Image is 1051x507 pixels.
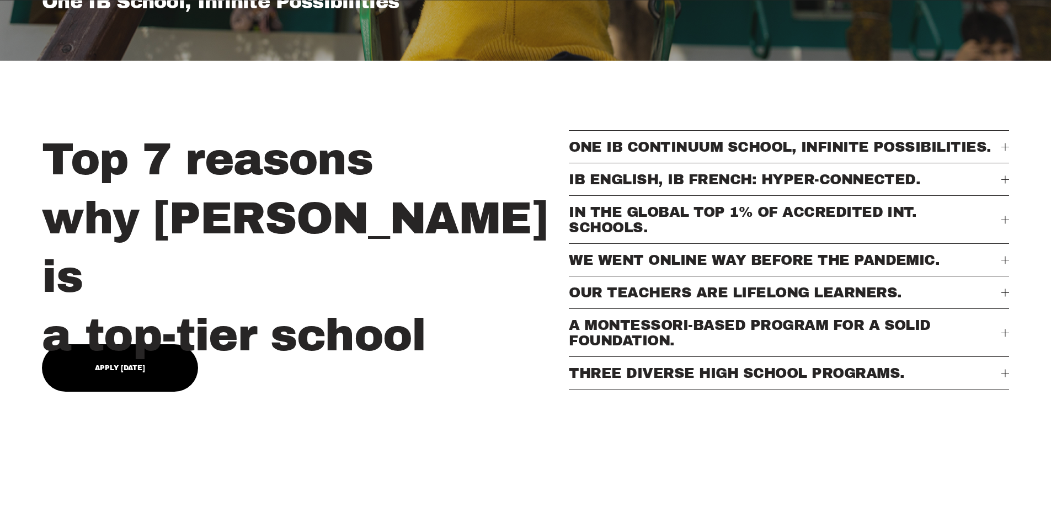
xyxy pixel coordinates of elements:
[569,172,1001,187] span: IB ENGLISH, IB FRENCH: HYPER-CONNECTED.
[42,344,198,392] a: Apply [DATE]
[569,244,1009,276] button: WE WENT ONLINE WAY BEFORE THE PANDEMIC.
[569,131,1009,163] button: ONE IB CONTINUUM SCHOOL, INFINITE POSSIBILITIES.
[569,196,1009,243] button: IN THE GLOBAL TOP 1% OF ACCREDITED INT. SCHOOLS.
[42,130,563,365] h2: Top 7 reasons why [PERSON_NAME] is a top-tier school
[569,357,1009,389] button: THREE DIVERSE HIGH SCHOOL PROGRAMS.
[569,317,1001,348] span: A MONTESSORI-BASED PROGRAM FOR A SOLID FOUNDATION.
[569,309,1009,356] button: A MONTESSORI-BASED PROGRAM FOR A SOLID FOUNDATION.
[569,163,1009,195] button: IB ENGLISH, IB FRENCH: HYPER-CONNECTED.
[569,139,1001,154] span: ONE IB CONTINUUM SCHOOL, INFINITE POSSIBILITIES.
[569,252,1001,268] span: WE WENT ONLINE WAY BEFORE THE PANDEMIC.
[569,276,1009,308] button: OUR TEACHERS ARE LIFELONG LEARNERS.
[569,365,1001,381] span: THREE DIVERSE HIGH SCHOOL PROGRAMS.
[569,285,1001,300] span: OUR TEACHERS ARE LIFELONG LEARNERS.
[569,204,1001,235] span: IN THE GLOBAL TOP 1% OF ACCREDITED INT. SCHOOLS.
